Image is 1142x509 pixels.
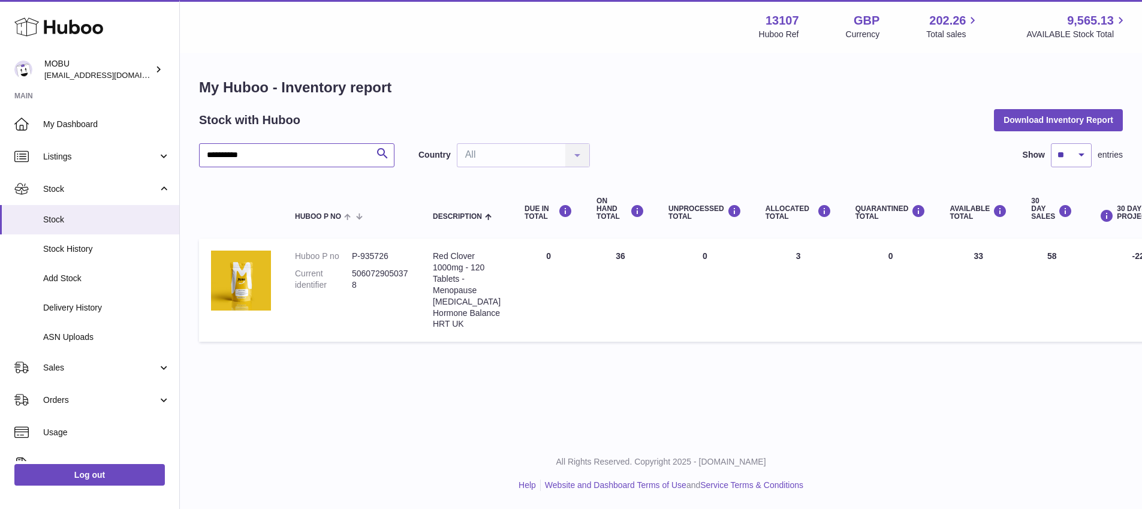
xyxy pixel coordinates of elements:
div: MOBU [44,58,152,81]
div: 30 DAY SALES [1031,197,1072,221]
span: Sales [43,362,158,374]
td: 3 [754,239,843,342]
h1: My Huboo - Inventory report [199,78,1123,97]
span: 202.26 [929,13,966,29]
span: Usage [43,427,170,438]
p: All Rights Reserved. Copyright 2025 - [DOMAIN_NAME] [189,456,1132,468]
a: Website and Dashboard Terms of Use [545,480,686,490]
img: product image [211,251,271,311]
dd: 5060729050378 [352,268,409,291]
span: ASN Uploads [43,332,170,343]
a: 9,565.13 AVAILABLE Stock Total [1026,13,1128,40]
li: and [541,480,803,491]
span: My Dashboard [43,119,170,130]
strong: GBP [854,13,879,29]
label: Country [418,149,451,161]
span: Invoicing and Payments [43,459,158,471]
span: Stock History [43,243,170,255]
span: 0 [888,251,893,261]
span: Stock [43,214,170,225]
h2: Stock with Huboo [199,112,300,128]
button: Download Inventory Report [994,109,1123,131]
span: entries [1098,149,1123,161]
a: 202.26 Total sales [926,13,980,40]
div: QUARANTINED Total [855,204,926,221]
label: Show [1023,149,1045,161]
div: ON HAND Total [596,197,644,221]
span: Stock [43,183,158,195]
span: Listings [43,151,158,162]
td: 0 [513,239,584,342]
a: Service Terms & Conditions [700,480,803,490]
span: AVAILABLE Stock Total [1026,29,1128,40]
span: Add Stock [43,273,170,284]
dd: P-935726 [352,251,409,262]
span: Orders [43,394,158,406]
strong: 13107 [766,13,799,29]
td: 0 [656,239,754,342]
div: DUE IN TOTAL [525,204,572,221]
td: 33 [938,239,1019,342]
a: Log out [14,464,165,486]
a: Help [519,480,536,490]
div: ALLOCATED Total [766,204,831,221]
span: Description [433,213,482,221]
td: 36 [584,239,656,342]
dt: Current identifier [295,268,352,291]
div: Red Clover 1000mg - 120 Tablets - Menopause [MEDICAL_DATA] Hormone Balance HRT UK [433,251,501,330]
div: Currency [846,29,880,40]
img: mo@mobu.co.uk [14,61,32,79]
span: 9,565.13 [1067,13,1114,29]
span: Huboo P no [295,213,341,221]
dt: Huboo P no [295,251,352,262]
span: Delivery History [43,302,170,314]
div: AVAILABLE Total [950,204,1007,221]
span: Total sales [926,29,980,40]
td: 58 [1019,239,1084,342]
span: [EMAIL_ADDRESS][DOMAIN_NAME] [44,70,176,80]
div: UNPROCESSED Total [668,204,742,221]
div: Huboo Ref [759,29,799,40]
